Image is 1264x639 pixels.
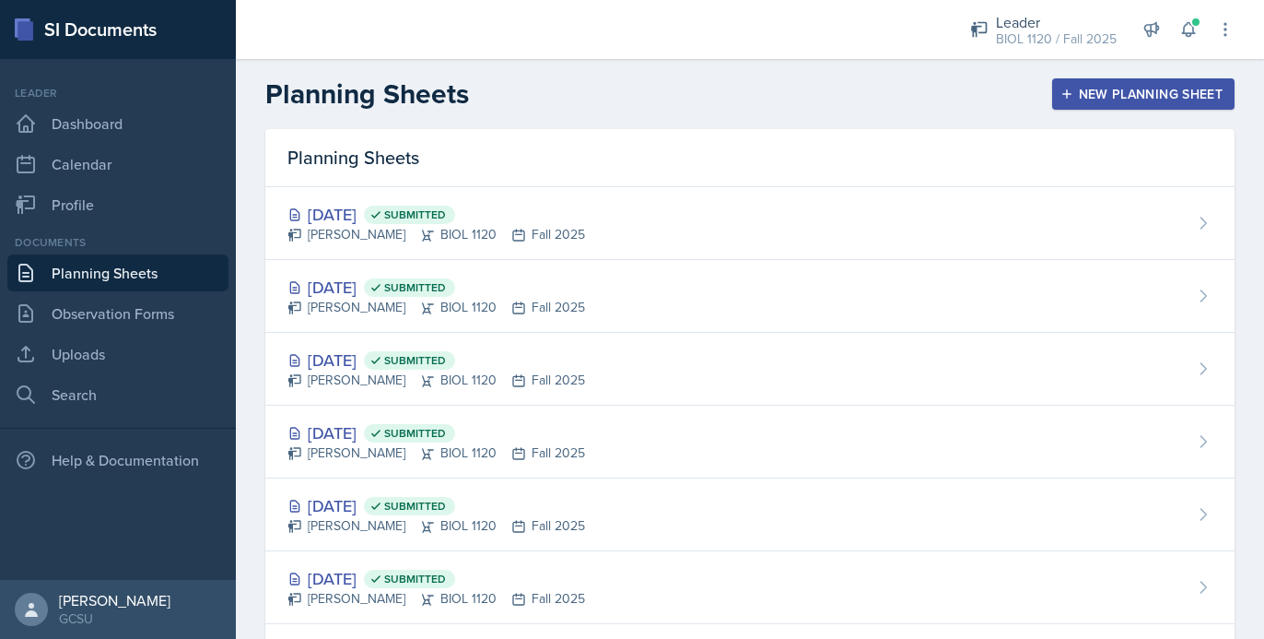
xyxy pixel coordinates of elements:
[384,353,446,368] span: Submitted
[7,336,228,373] a: Uploads
[287,589,585,609] div: [PERSON_NAME] BIOL 1120 Fall 2025
[384,572,446,586] span: Submitted
[265,479,1235,551] a: [DATE] Submitted [PERSON_NAME]BIOL 1120Fall 2025
[287,298,585,317] div: [PERSON_NAME] BIOL 1120 Fall 2025
[287,371,585,390] div: [PERSON_NAME] BIOL 1120 Fall 2025
[1052,78,1235,110] button: New Planning Sheet
[7,234,228,251] div: Documents
[265,551,1235,624] a: [DATE] Submitted [PERSON_NAME]BIOL 1120Fall 2025
[287,225,585,244] div: [PERSON_NAME] BIOL 1120 Fall 2025
[996,30,1117,49] div: BIOL 1120 / Fall 2025
[287,493,585,518] div: [DATE]
[287,202,585,227] div: [DATE]
[287,348,585,373] div: [DATE]
[265,129,1235,187] div: Planning Sheets
[7,254,228,291] a: Planning Sheets
[59,591,170,609] div: [PERSON_NAME]
[287,420,585,445] div: [DATE]
[1064,87,1223,101] div: New Planning Sheet
[265,333,1235,406] a: [DATE] Submitted [PERSON_NAME]BIOL 1120Fall 2025
[7,376,228,413] a: Search
[384,207,446,222] span: Submitted
[384,426,446,441] span: Submitted
[384,499,446,514] span: Submitted
[7,85,228,101] div: Leader
[59,609,170,628] div: GCSU
[265,77,469,111] h2: Planning Sheets
[7,105,228,142] a: Dashboard
[287,444,585,463] div: [PERSON_NAME] BIOL 1120 Fall 2025
[287,516,585,536] div: [PERSON_NAME] BIOL 1120 Fall 2025
[7,442,228,479] div: Help & Documentation
[265,187,1235,260] a: [DATE] Submitted [PERSON_NAME]BIOL 1120Fall 2025
[7,186,228,223] a: Profile
[287,275,585,300] div: [DATE]
[996,11,1117,33] div: Leader
[7,146,228,183] a: Calendar
[384,280,446,295] span: Submitted
[265,406,1235,479] a: [DATE] Submitted [PERSON_NAME]BIOL 1120Fall 2025
[7,295,228,332] a: Observation Forms
[265,260,1235,333] a: [DATE] Submitted [PERSON_NAME]BIOL 1120Fall 2025
[287,566,585,591] div: [DATE]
